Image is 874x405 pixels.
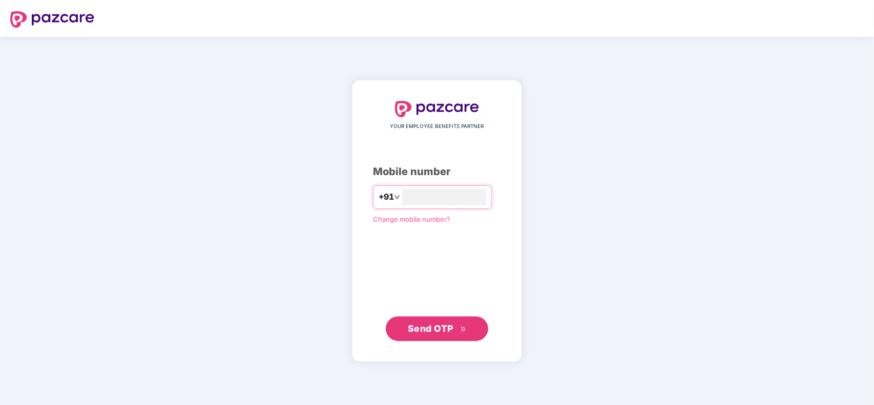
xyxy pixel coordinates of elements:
img: logo [10,11,94,28]
span: +91 [379,190,394,203]
div: Mobile number [373,164,501,180]
a: Change mobile number? [373,215,450,223]
span: YOUR EMPLOYEE BENEFITS PARTNER [390,122,484,131]
img: logo [395,101,479,117]
span: double-right [460,326,467,333]
span: down [394,194,400,200]
button: Send OTPdouble-right [386,316,488,341]
span: Send OTP [408,323,453,334]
